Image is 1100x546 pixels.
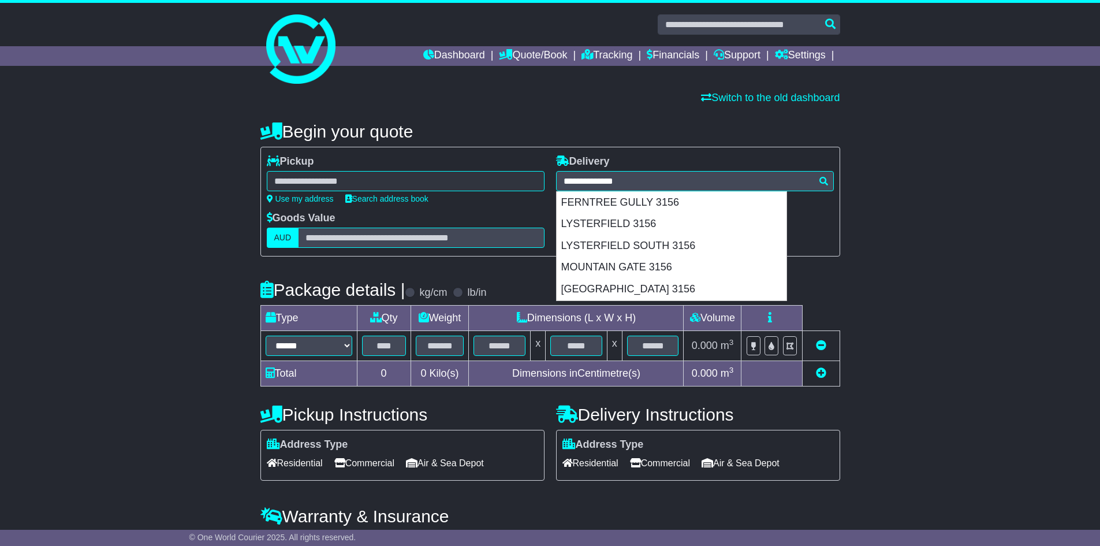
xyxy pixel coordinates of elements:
[267,439,348,451] label: Address Type
[702,454,780,472] span: Air & Sea Depot
[260,361,357,387] td: Total
[557,235,786,257] div: LYSTERFIELD SOUTH 3156
[357,361,411,387] td: 0
[557,278,786,300] div: [GEOGRAPHIC_DATA] 3156
[630,454,690,472] span: Commercial
[260,306,357,331] td: Type
[267,194,334,203] a: Use my address
[420,367,426,379] span: 0
[557,192,786,214] div: FERNTREE GULLY 3156
[357,306,411,331] td: Qty
[714,46,760,66] a: Support
[419,287,447,299] label: kg/cm
[267,212,335,225] label: Goods Value
[692,367,718,379] span: 0.000
[581,46,632,66] a: Tracking
[647,46,699,66] a: Financials
[406,454,484,472] span: Air & Sea Depot
[721,367,734,379] span: m
[411,306,469,331] td: Weight
[260,405,545,424] h4: Pickup Instructions
[531,331,546,361] td: x
[267,155,314,168] label: Pickup
[467,287,486,299] label: lb/in
[499,46,567,66] a: Quote/Book
[189,533,356,542] span: © One World Courier 2025. All rights reserved.
[816,367,826,379] a: Add new item
[684,306,741,331] td: Volume
[267,228,299,248] label: AUD
[557,257,786,278] div: MOUNTAIN GATE 3156
[562,454,618,472] span: Residential
[775,46,826,66] a: Settings
[423,46,485,66] a: Dashboard
[345,194,428,203] a: Search address book
[816,340,826,351] a: Remove this item
[701,92,840,103] a: Switch to the old dashboard
[721,340,734,351] span: m
[556,155,610,168] label: Delivery
[260,280,405,299] h4: Package details |
[562,439,644,451] label: Address Type
[607,331,622,361] td: x
[411,361,469,387] td: Kilo(s)
[469,361,684,387] td: Dimensions in Centimetre(s)
[556,405,840,424] h4: Delivery Instructions
[334,454,394,472] span: Commercial
[729,366,734,374] sup: 3
[729,338,734,347] sup: 3
[260,507,840,526] h4: Warranty & Insurance
[469,306,684,331] td: Dimensions (L x W x H)
[267,454,323,472] span: Residential
[260,122,840,141] h4: Begin your quote
[556,171,834,191] typeahead: Please provide city
[692,340,718,351] span: 0.000
[557,213,786,235] div: LYSTERFIELD 3156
